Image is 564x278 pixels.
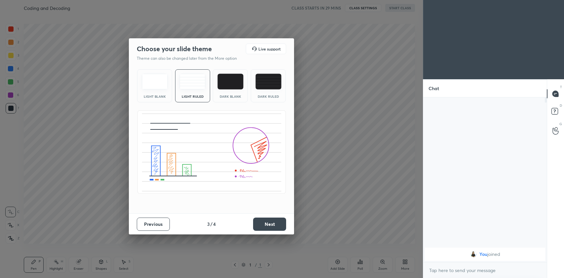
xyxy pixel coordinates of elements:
div: Light Ruled [179,95,206,98]
p: G [559,122,562,126]
h4: / [210,221,212,227]
img: lightRuledThemeBanner.591256ff.svg [137,110,286,194]
p: Theme can also be changed later from the More option [137,55,244,61]
div: Dark Blank [217,95,244,98]
h5: Live support [258,47,281,51]
h4: 3 [207,221,210,227]
span: joined [487,252,500,257]
div: Dark Ruled [255,95,282,98]
h2: Choose your slide theme [137,45,212,53]
button: Previous [137,218,170,231]
div: grid [423,246,547,262]
h4: 4 [213,221,216,227]
img: darkTheme.f0cc69e5.svg [217,74,244,89]
img: lightRuledTheme.5fabf969.svg [179,74,206,89]
p: Chat [423,80,444,97]
div: Light Blank [141,95,168,98]
p: T [560,85,562,89]
img: darkRuledTheme.de295e13.svg [255,74,282,89]
span: You [479,252,487,257]
img: 55eb4730e2bb421f98883ea12e9d64d8.jpg [470,251,477,258]
p: D [560,103,562,108]
img: lightTheme.e5ed3b09.svg [142,74,168,89]
button: Next [253,218,286,231]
